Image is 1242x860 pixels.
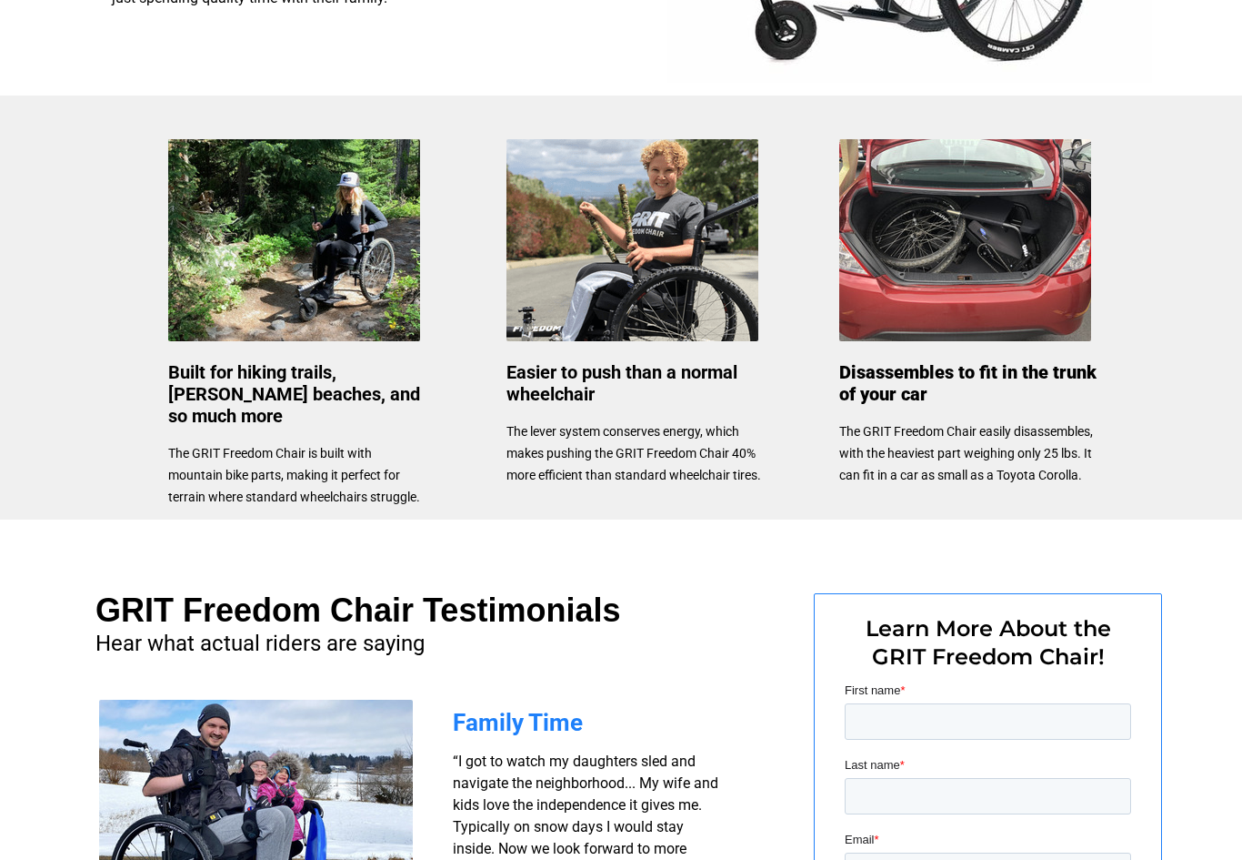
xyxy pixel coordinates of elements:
input: Get more information [65,440,221,474]
span: Family Time [453,710,583,737]
span: The lever system conserves energy, which makes pushing the GRIT Freedom Chair 40% more efficient ... [506,425,761,483]
span: Learn More About the GRIT Freedom Chair! [866,616,1111,671]
span: Easier to push than a normal wheelchair [506,362,737,406]
span: The GRIT Freedom Chair is built with mountain bike parts, making it perfect for terrain where sta... [168,447,420,505]
span: Hear what actual riders are saying [95,632,425,657]
span: Built for hiking trails, [PERSON_NAME] beaches, and so much more [168,362,420,428]
span: GRIT Freedom Chair Testimonials [95,592,620,630]
span: Disassembles to fit in the trunk of your car [839,362,1097,406]
span: The GRIT Freedom Chair easily disassembles, with the heaviest part weighing only 25 lbs. It can f... [839,425,1093,483]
